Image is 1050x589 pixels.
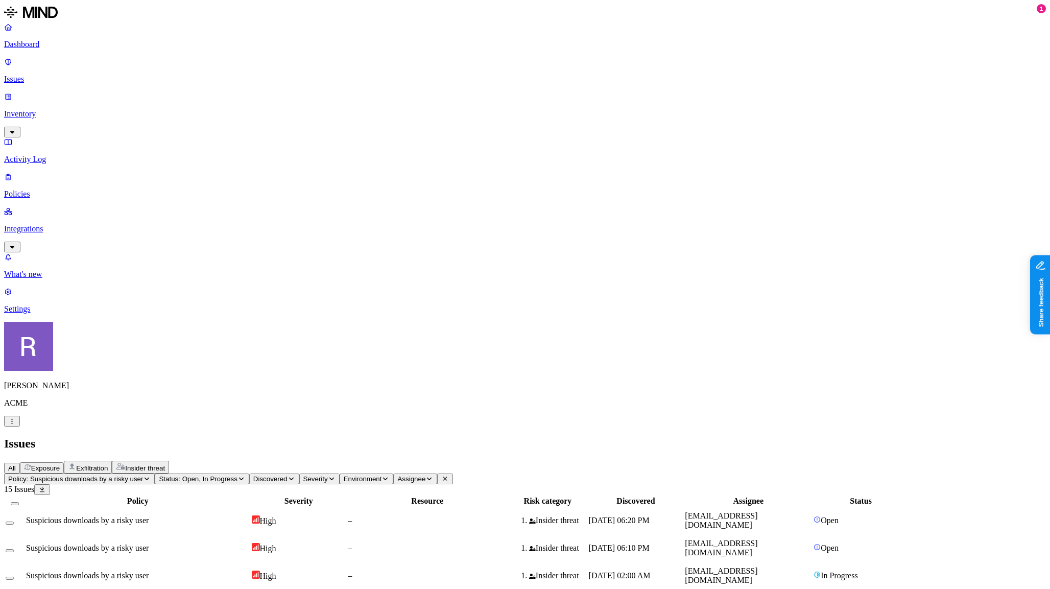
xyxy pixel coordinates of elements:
span: Policy: Suspicious downloads by a risky user [8,475,143,483]
div: Resource [348,497,507,506]
span: Exposure [31,464,60,472]
a: Dashboard [4,22,1046,49]
img: status-open.svg [814,544,821,551]
p: Policies [4,190,1046,199]
div: Policy [26,497,250,506]
p: Settings [4,304,1046,314]
span: Suspicious downloads by a risky user [26,571,149,580]
a: Activity Log [4,137,1046,164]
a: MIND [4,4,1046,22]
div: Insider threat [529,516,586,525]
span: Open [821,516,839,525]
p: What's new [4,270,1046,279]
span: [EMAIL_ADDRESS][DOMAIN_NAME] [685,567,757,584]
div: Insider threat [529,544,586,553]
p: Dashboard [4,40,1046,49]
div: 1 [1037,4,1046,13]
img: status-in-progress.svg [814,571,821,578]
button: Select row [6,522,14,525]
div: Discovered [589,497,683,506]
span: [DATE] 06:20 PM [589,516,650,525]
span: High [260,544,276,553]
button: Select row [6,577,14,580]
button: Select all [11,502,19,505]
div: Status [814,497,908,506]
span: High [260,572,276,580]
span: Assignee [397,475,425,483]
span: Suspicious downloads by a risky user [26,544,149,552]
a: Issues [4,57,1046,84]
h2: Issues [4,437,1046,451]
img: Rich Thompson [4,322,53,371]
img: status-open.svg [814,516,821,523]
div: Insider threat [529,571,586,580]
a: Policies [4,172,1046,199]
span: All [8,464,16,472]
span: Severity [303,475,328,483]
span: Status: Open, In Progress [159,475,237,483]
a: Inventory [4,92,1046,136]
div: Assignee [685,497,812,506]
img: MIND [4,4,58,20]
p: Inventory [4,109,1046,119]
p: Activity Log [4,155,1046,164]
img: severity-high.svg [252,515,260,524]
p: Integrations [4,224,1046,233]
span: – [348,516,352,525]
a: What's new [4,252,1046,279]
div: Severity [252,497,346,506]
span: Discovered [253,475,288,483]
span: Insider threat [125,464,165,472]
span: In Progress [821,571,857,580]
span: – [348,571,352,580]
span: [DATE] 02:00 AM [589,571,651,580]
p: Issues [4,75,1046,84]
span: 15 Issues [4,485,34,493]
span: – [348,544,352,552]
span: [EMAIL_ADDRESS][DOMAIN_NAME] [685,539,757,557]
a: Settings [4,287,1046,314]
img: severity-high.svg [252,543,260,551]
div: Risk category [509,497,586,506]
span: Environment [344,475,382,483]
span: Suspicious downloads by a risky user [26,516,149,525]
span: High [260,516,276,525]
button: Select row [6,549,14,552]
p: ACME [4,398,1046,408]
a: Integrations [4,207,1046,251]
span: Exfiltration [76,464,108,472]
span: Open [821,544,839,552]
span: [EMAIL_ADDRESS][DOMAIN_NAME] [685,511,757,529]
span: [DATE] 06:10 PM [589,544,650,552]
img: severity-high.svg [252,571,260,579]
